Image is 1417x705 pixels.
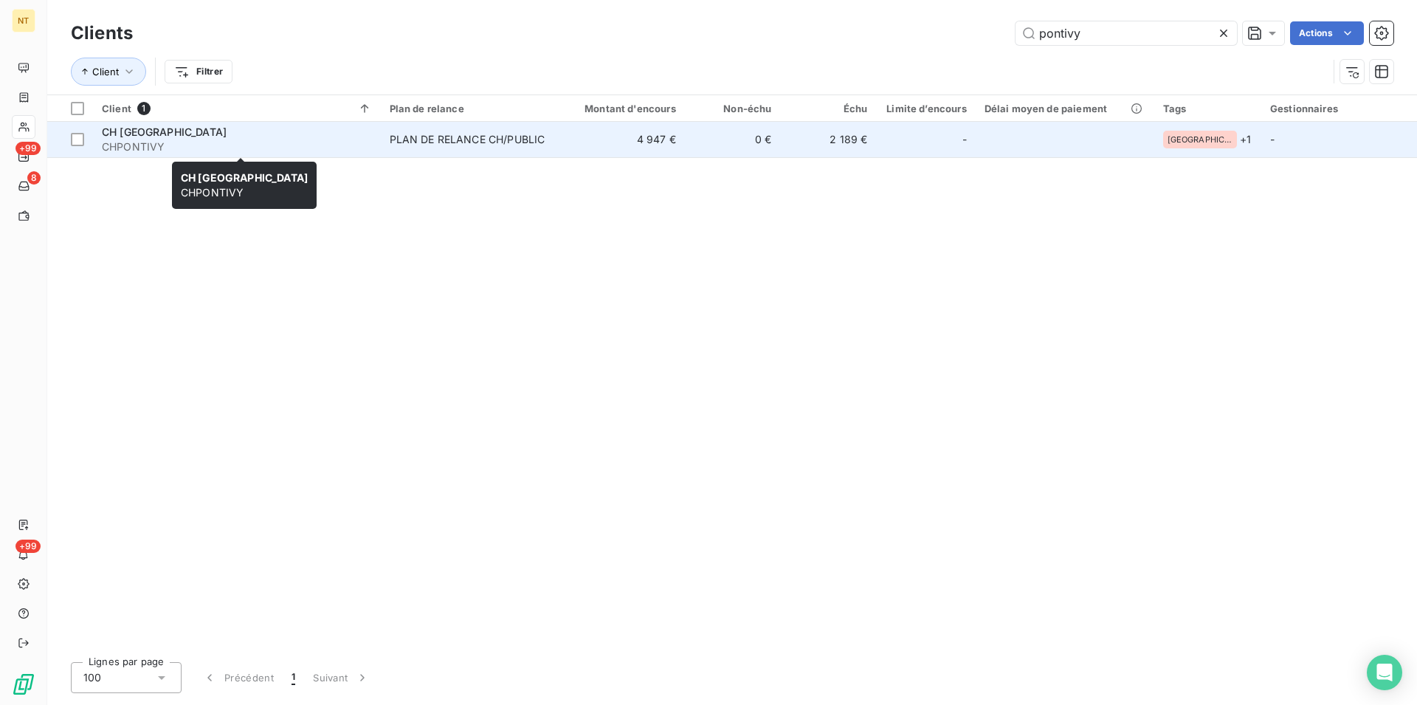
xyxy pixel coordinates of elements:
input: Rechercher [1016,21,1237,45]
span: +99 [15,540,41,553]
span: 1 [137,102,151,115]
span: Client [92,66,119,78]
td: 2 189 € [781,122,877,157]
img: Logo LeanPay [12,673,35,696]
div: Non-échu [694,103,772,114]
span: + 1 [1240,131,1251,147]
span: 1 [292,670,295,685]
span: CHPONTIVY [181,171,308,199]
div: Limite d’encours [885,103,966,114]
div: NT [12,9,35,32]
button: Client [71,58,146,86]
div: Tags [1163,103,1252,114]
div: PLAN DE RELANCE CH/PUBLIC [390,132,545,147]
span: 100 [83,670,101,685]
div: Montant d'encours [565,103,676,114]
span: - [1270,133,1275,145]
span: Client [102,103,131,114]
button: 1 [283,662,304,693]
div: Échu [790,103,868,114]
div: Plan de relance [390,103,548,114]
td: 4 947 € [556,122,685,157]
span: 8 [27,171,41,185]
h3: Clients [71,20,133,47]
span: CHPONTIVY [102,140,372,154]
td: 0 € [685,122,781,157]
span: +99 [15,142,41,155]
div: Délai moyen de paiement [985,103,1145,114]
span: [GEOGRAPHIC_DATA] [1168,135,1232,144]
span: CH [GEOGRAPHIC_DATA] [181,171,308,184]
button: Précédent [193,662,283,693]
button: Filtrer [165,60,232,83]
span: - [962,132,967,147]
span: CH [GEOGRAPHIC_DATA] [102,125,227,138]
button: Actions [1290,21,1364,45]
div: Gestionnaires [1270,103,1408,114]
div: Open Intercom Messenger [1367,655,1402,690]
button: Suivant [304,662,379,693]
